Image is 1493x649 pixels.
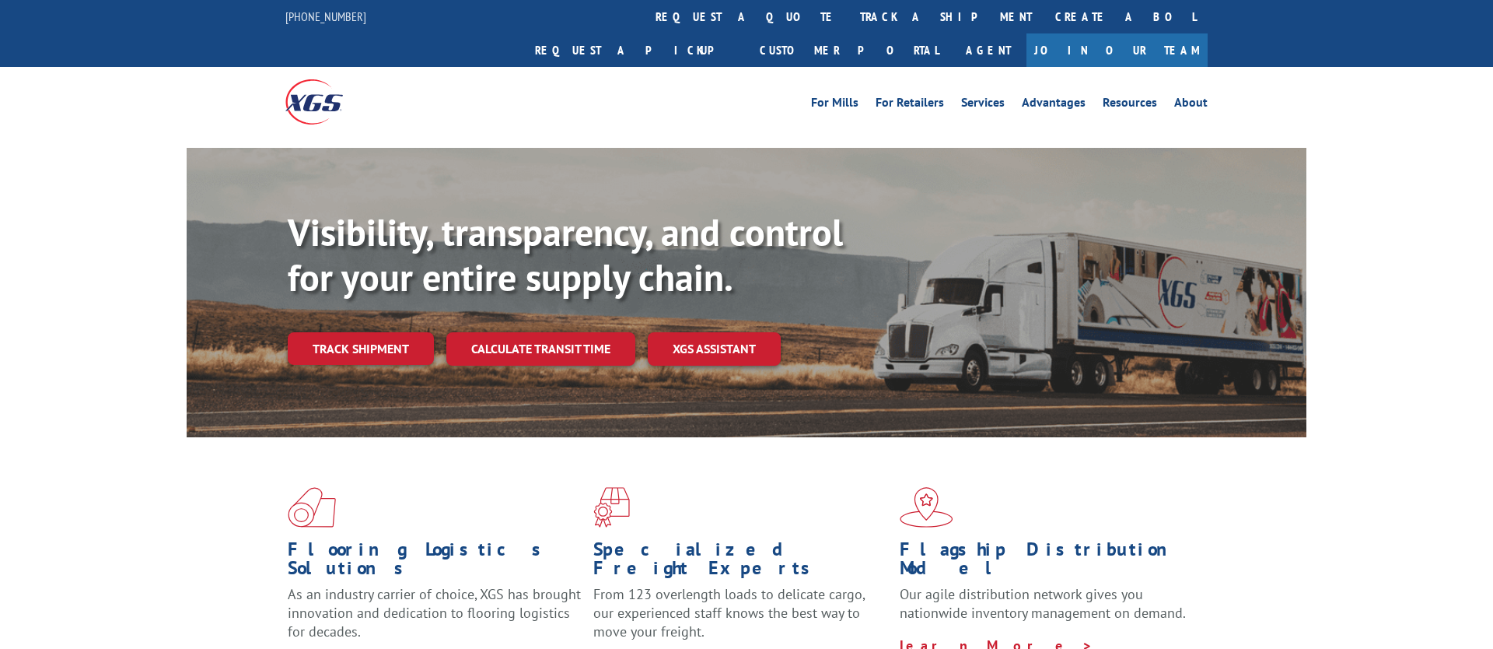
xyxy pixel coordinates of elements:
[811,96,858,114] a: For Mills
[900,585,1186,622] span: Our agile distribution network gives you nationwide inventory management on demand.
[1103,96,1157,114] a: Resources
[446,332,635,366] a: Calculate transit time
[288,487,336,528] img: xgs-icon-total-supply-chain-intelligence-red
[1022,96,1086,114] a: Advantages
[1174,96,1208,114] a: About
[593,487,630,528] img: xgs-icon-focused-on-flooring-red
[748,33,950,67] a: Customer Portal
[1026,33,1208,67] a: Join Our Team
[900,487,953,528] img: xgs-icon-flagship-distribution-model-red
[593,540,887,585] h1: Specialized Freight Experts
[900,540,1194,585] h1: Flagship Distribution Model
[961,96,1005,114] a: Services
[876,96,944,114] a: For Retailers
[950,33,1026,67] a: Agent
[288,540,582,585] h1: Flooring Logistics Solutions
[648,332,781,366] a: XGS ASSISTANT
[285,9,366,24] a: [PHONE_NUMBER]
[523,33,748,67] a: Request a pickup
[288,332,434,365] a: Track shipment
[288,208,843,301] b: Visibility, transparency, and control for your entire supply chain.
[288,585,581,640] span: As an industry carrier of choice, XGS has brought innovation and dedication to flooring logistics...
